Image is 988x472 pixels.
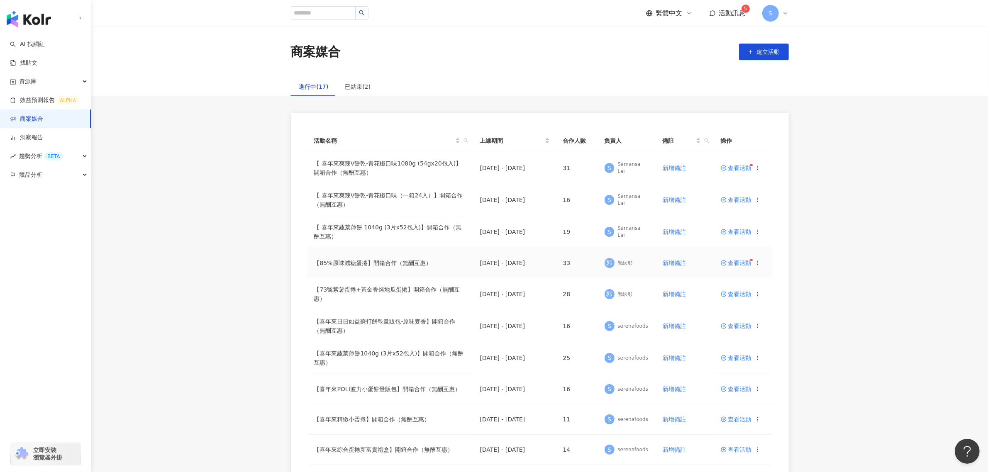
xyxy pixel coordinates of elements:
a: 效益預測報告ALPHA [10,96,79,105]
a: 查看活動 [721,386,751,392]
div: serenafoods [618,386,648,393]
a: 找貼文 [10,59,37,67]
th: 操作 [714,129,772,152]
span: 新增備註 [663,229,686,235]
span: 新增備註 [663,323,686,329]
span: 活動訊息 [719,9,746,17]
a: 查看活動 [721,229,751,235]
a: 查看活動 [721,355,751,361]
td: 16 [556,374,598,404]
td: [DATE] - [DATE] [473,435,556,465]
span: 新增備註 [663,291,686,297]
td: 【喜年來蔬菜薄餅1040g (3片x52包入)】開箱合作（無酬互惠） [307,342,473,374]
button: 新增備註 [663,192,687,208]
span: 備註 [663,136,694,145]
div: serenafoods [618,446,648,453]
span: 新增備註 [663,355,686,361]
td: 11 [556,404,598,435]
th: 合作人數 [556,129,598,152]
a: searchAI 找網紅 [10,40,45,49]
td: 【喜年來精緻小蛋捲】開箱合作（無酬互惠） [307,404,473,435]
span: 新增備註 [663,165,686,171]
a: 查看活動 [721,260,751,266]
th: 負責人 [598,129,656,152]
span: S [607,384,611,394]
td: [DATE] - [DATE] [473,152,556,184]
div: 郭紜彤 [618,260,633,267]
span: 查看活動 [721,323,751,329]
div: BETA [44,152,63,161]
span: S [607,353,611,363]
a: 查看活動 [721,197,751,203]
a: 商案媒合 [10,115,43,123]
td: 16 [556,184,598,216]
td: 33 [556,248,598,278]
td: 【85%原味減糖蛋捲】開箱合作（無酬互惠） [307,248,473,278]
td: 【喜年來POLI波力小蛋餅量販包】開箱合作（無酬互惠） [307,374,473,404]
sup: 5 [742,5,750,13]
a: 查看活動 [721,165,751,171]
td: [DATE] - [DATE] [473,310,556,342]
td: [DATE] - [DATE] [473,216,556,248]
td: 【喜年來綜合蛋捲新富貴禮盒】開箱合作（無酬互惠） [307,435,473,465]
span: search [359,10,365,16]
span: S [607,445,611,454]
th: 上線期間 [473,129,556,152]
div: 郭紜彤 [618,291,633,298]
img: chrome extension [13,447,29,460]
div: 進行中(17) [299,82,329,91]
td: 19 [556,216,598,248]
div: serenafoods [618,323,648,330]
span: 5 [744,6,747,12]
div: Samansa Lai [617,161,649,175]
span: 立即安裝 瀏覽器外掛 [33,446,62,461]
button: 新增備註 [663,411,687,428]
td: [DATE] - [DATE] [473,278,556,310]
td: 【73號紫薯蛋捲+黃金香烤地瓜蛋捲】開箱合作（無酬互惠） [307,278,473,310]
a: 查看活動 [721,416,751,422]
span: S [607,227,611,236]
td: [DATE] - [DATE] [473,404,556,435]
td: 【 喜年來蔬菜薄餅 1040g (3片x52包入)】開箱合作（無酬互惠） [307,216,473,248]
iframe: Help Scout Beacon - Open [955,439,980,464]
button: 新增備註 [663,350,687,366]
span: S [607,195,611,204]
span: 新增備註 [663,260,686,266]
span: S [768,9,772,18]
span: 新增備註 [663,386,686,392]
div: Samansa Lai [617,193,649,207]
a: 查看活動 [721,291,751,297]
td: 【 喜年來爽辣V餅乾-青花椒口味1080g (54gx20包入)】開箱合作（無酬互惠） [307,152,473,184]
a: 洞察報告 [10,134,43,142]
button: 新增備註 [663,318,687,334]
td: [DATE] - [DATE] [473,248,556,278]
td: 16 [556,310,598,342]
td: 25 [556,342,598,374]
span: 查看活動 [721,447,751,453]
span: 郭 [607,258,612,268]
span: search [703,134,711,147]
div: 已結束(2) [345,82,371,91]
span: 趨勢分析 [19,147,63,165]
span: 活動名稱 [314,136,454,145]
span: 郭 [607,290,612,299]
td: 【 喜年來爽辣V餅乾-青花椒口味（一箱24入）】開箱合作（無酬互惠） [307,184,473,216]
button: 建立活動 [739,44,789,60]
span: 新增備註 [663,197,686,203]
span: 新增備註 [663,416,686,423]
span: 新增備註 [663,446,686,453]
td: 【喜年來日日如益蘇打餅乾量販包-原味麥香】開箱合作（無酬互惠） [307,310,473,342]
span: 繁體中文 [656,9,683,18]
div: serenafoods [618,416,648,423]
td: [DATE] - [DATE] [473,184,556,216]
img: logo [7,11,51,27]
span: 建立活動 [757,49,780,55]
